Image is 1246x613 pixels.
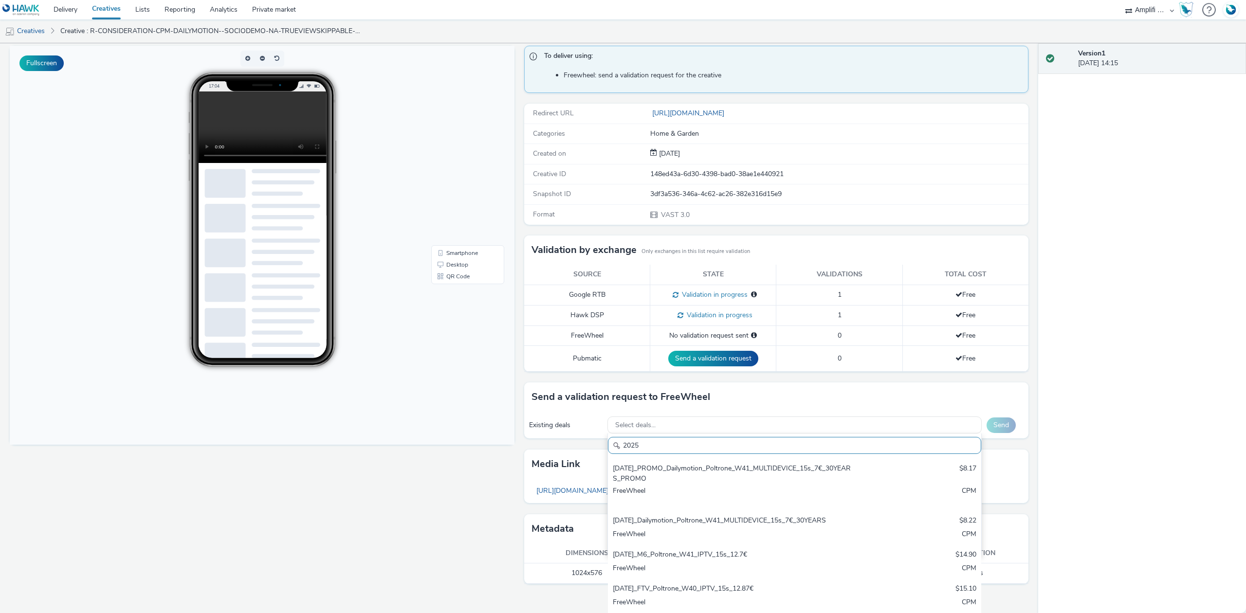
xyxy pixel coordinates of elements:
span: Created on [533,149,566,158]
div: CPM [962,597,976,609]
td: FreeWheel [524,325,650,345]
div: 148ed43a-6d30-4398-bad0-38ae1e440921 [650,169,1028,179]
img: mobile [5,27,15,36]
td: 1024x576 [524,563,650,583]
span: QR Code [437,228,460,234]
div: Please select a deal below and click on Send to send a validation request to FreeWheel. [751,331,757,341]
button: Send a validation request [668,351,758,366]
small: Only exchanges in this list require validation [641,248,750,255]
td: Google RTB [524,285,650,305]
div: $8.22 [959,516,976,527]
h3: Send a validation request to FreeWheel [531,390,710,404]
h3: Validation by exchange [531,243,637,257]
span: [DATE] [657,149,680,158]
span: 17:04 [199,37,209,43]
td: Pubmatic [524,345,650,371]
input: Search...... [608,437,981,454]
th: Validations [776,265,902,285]
button: Fullscreen [19,55,64,71]
span: Validation in progress [683,310,752,320]
span: Free [955,354,975,363]
img: Hawk Academy [1179,2,1193,18]
a: Creative : R-CONSIDERATION-CPM-DAILYMOTION--SOCIODEMO-NA-TRUEVIEWSKIPPABLE-1x1-Multidevice-15s_PR... [55,19,367,43]
span: Select deals... [615,421,656,430]
strong: Version 1 [1078,49,1105,58]
li: Freewheel: send a validation request for the creative [564,71,1024,80]
a: [URL][DOMAIN_NAME][DOMAIN_NAME] [531,481,668,500]
div: [DATE]_M6_Poltrone_W41_IPTV_15s_12.7€ [613,550,854,561]
div: [DATE]_PROMO_Dailymotion_Poltrone_W41_MULTIDEVICE_15s_7€_30YEARS_PROMO [613,464,854,484]
li: Smartphone [423,201,493,213]
span: Free [955,310,975,320]
div: Home & Garden [650,129,1028,139]
span: Free [955,290,975,299]
th: Dimensions [524,543,650,563]
div: No validation request sent [655,331,771,341]
span: 1 [838,290,842,299]
div: Creation 06 October 2025, 14:15 [657,149,680,159]
div: CPM [962,529,976,541]
span: Desktop [437,216,458,222]
h3: Media link [531,457,580,471]
div: [DATE]_Dailymotion_Poltrone_W41_MULTIDEVICE_15s_7€_30YEARS [613,516,854,527]
th: Source [524,265,650,285]
div: $15.10 [955,584,976,595]
span: 0 [838,331,842,340]
div: CPM [962,563,976,575]
h3: Metadata [531,522,574,536]
span: 0 [838,354,842,363]
span: Format [533,210,555,219]
img: undefined Logo [2,4,40,16]
div: $14.90 [955,550,976,561]
div: Existing deals [529,420,603,430]
th: Total cost [902,265,1028,285]
div: $8.17 [959,464,976,484]
span: Smartphone [437,204,468,210]
span: To deliver using: [544,51,1019,64]
div: FreeWheel [613,486,854,506]
span: Creative ID [533,169,566,179]
span: VAST 3.0 [660,210,690,219]
div: FreeWheel [613,529,854,541]
a: [URL][DOMAIN_NAME] [650,108,728,118]
div: 3df3a536-346a-4c62-ac26-382e316d15e9 [650,189,1028,199]
span: 1 [838,310,842,320]
div: FreeWheel [613,597,854,609]
span: Redirect URL [533,108,574,118]
button: Send [987,417,1016,433]
li: QR Code [423,225,493,236]
span: Free [955,331,975,340]
span: Validation in progress [678,290,748,299]
div: CPM [962,486,976,506]
img: Account FR [1224,2,1238,17]
div: FreeWheel [613,563,854,575]
th: State [650,265,776,285]
span: Snapshot ID [533,189,571,198]
li: Desktop [423,213,493,225]
div: [DATE]_FTV_Poltrone_W40_IPTV_15s_12.87€ [613,584,854,595]
div: [DATE] 14:15 [1078,49,1238,69]
td: Hawk DSP [524,305,650,325]
a: Hawk Academy [1179,2,1197,18]
span: Categories [533,129,565,138]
